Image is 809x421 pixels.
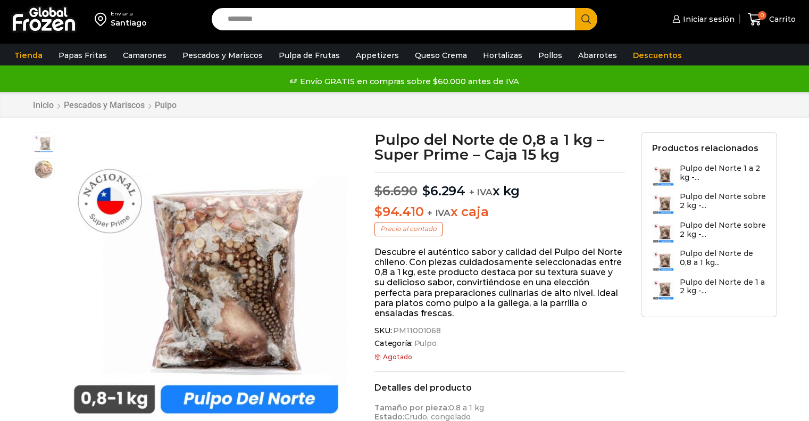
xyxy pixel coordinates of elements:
h3: Pulpo del Norte sobre 2 kg -... [680,221,766,239]
a: Tienda [9,45,48,65]
span: $ [422,183,430,199]
a: Pollos [533,45,568,65]
span: Carrito [766,14,796,24]
a: Hortalizas [478,45,528,65]
img: address-field-icon.svg [95,10,111,28]
strong: Tamaño por pieza: [374,403,449,412]
div: Santiago [111,18,147,28]
a: Descuentos [628,45,687,65]
span: 0 [758,11,766,20]
a: Abarrotes [573,45,622,65]
a: Pescados y Mariscos [63,100,145,110]
div: Enviar a [111,10,147,18]
a: 0 Carrito [745,7,798,32]
a: Pulpo del Norte de 1 a 2 kg -... [652,278,766,301]
h3: Pulpo del Norte sobre 2 kg -... [680,192,766,210]
a: Appetizers [351,45,404,65]
h3: Pulpo del Norte de 0,8 a 1 kg... [680,249,766,267]
a: Queso Crema [410,45,472,65]
a: Pulpa de Frutas [273,45,345,65]
span: Iniciar sesión [680,14,735,24]
p: x caja [374,204,625,220]
bdi: 94.410 [374,204,423,219]
a: Camarones [118,45,172,65]
p: x kg [374,172,625,199]
a: Pulpo del Norte de 0,8 a 1 kg... [652,249,766,272]
a: Pulpo [413,339,437,348]
h2: Productos relacionados [652,143,758,153]
span: SKU: [374,326,625,335]
span: $ [374,204,382,219]
h3: Pulpo del Norte 1 a 2 kg -... [680,164,766,182]
p: Precio al contado [374,222,443,236]
p: Agotado [374,353,625,361]
a: Papas Fritas [53,45,112,65]
span: super-prime-0,8 [33,133,54,154]
span: + IVA [427,208,451,218]
span: + IVA [469,187,493,197]
a: Pulpo del Norte 1 a 2 kg -... [652,164,766,187]
h1: Pulpo del Norte de 0,8 a 1 kg – Super Prime – Caja 15 kg [374,132,625,162]
a: Inicio [32,100,54,110]
span: $ [374,183,382,199]
bdi: 6.294 [422,183,465,199]
a: Pulpo del Norte sobre 2 kg -... [652,221,766,244]
a: Pescados y Mariscos [177,45,268,65]
a: Pulpo [154,100,177,110]
span: Categoría: [374,339,625,348]
bdi: 6.690 [374,183,418,199]
nav: Breadcrumb [32,100,177,110]
a: Pulpo del Norte sobre 2 kg -... [652,192,766,215]
button: Search button [575,8,597,30]
h2: Detalles del producto [374,383,625,393]
h3: Pulpo del Norte de 1 a 2 kg -... [680,278,766,296]
span: pulpo [33,159,54,180]
span: PM11001068 [391,326,441,335]
a: Iniciar sesión [670,9,735,30]
p: Descubre el auténtico sabor y calidad del Pulpo del Norte chileno. Con piezas cuidadosamente sele... [374,247,625,318]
